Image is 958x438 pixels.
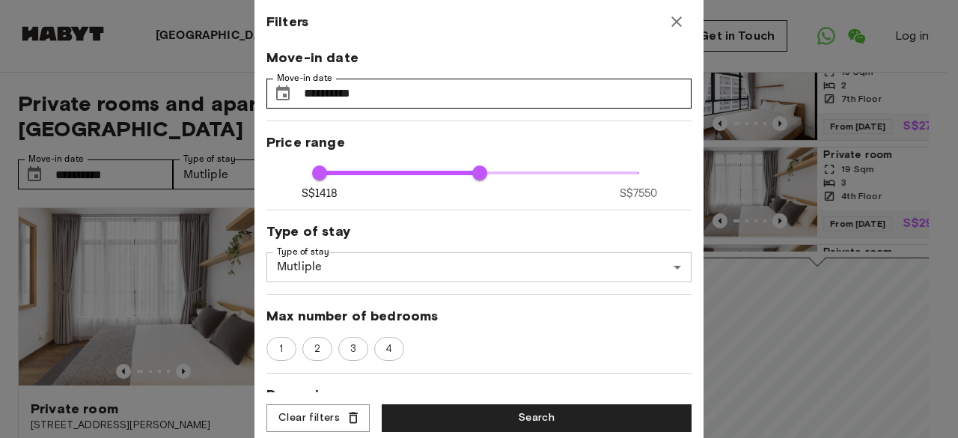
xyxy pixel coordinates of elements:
[374,337,404,361] div: 4
[338,337,368,361] div: 3
[377,341,400,356] span: 4
[266,307,692,325] span: Max number of bedrooms
[271,341,291,356] span: 1
[382,404,692,432] button: Search
[306,341,329,356] span: 2
[277,246,329,258] label: Type of stay
[266,252,692,282] div: Mutliple
[620,186,658,201] span: S$7550
[302,337,332,361] div: 2
[266,337,296,361] div: 1
[277,72,332,85] label: Move-in date
[266,386,692,404] span: Room size
[342,341,364,356] span: 3
[266,13,308,31] span: Filters
[266,222,692,240] span: Type of stay
[268,79,298,109] button: Choose date, selected date is 24 Jan 2026
[266,49,692,67] span: Move-in date
[302,186,338,201] span: S$1418
[266,404,370,432] button: Clear filters
[266,133,692,151] span: Price range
